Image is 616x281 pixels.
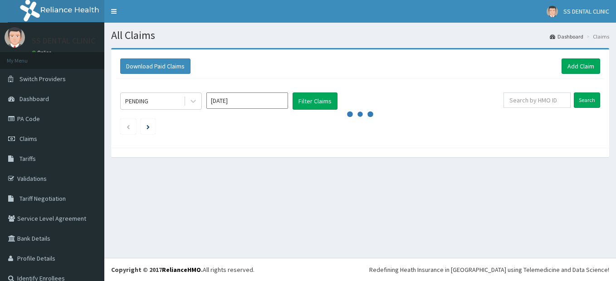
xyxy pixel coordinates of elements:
[32,49,54,56] a: Online
[147,122,150,131] a: Next page
[32,37,95,45] p: SS DENTAL CLINIC
[369,265,609,274] div: Redefining Heath Insurance in [GEOGRAPHIC_DATA] using Telemedicine and Data Science!
[504,92,571,108] input: Search by HMO ID
[120,58,191,74] button: Download Paid Claims
[20,135,37,143] span: Claims
[347,101,374,128] svg: audio-loading
[20,194,66,203] span: Tariff Negotiation
[111,266,203,274] strong: Copyright © 2017 .
[293,92,337,110] button: Filter Claims
[563,7,609,15] span: SS DENTAL CLINIC
[125,97,148,106] div: PENDING
[104,258,616,281] footer: All rights reserved.
[550,33,583,40] a: Dashboard
[206,92,288,109] input: Select Month and Year
[574,92,600,108] input: Search
[126,122,130,131] a: Previous page
[20,155,36,163] span: Tariffs
[20,95,49,103] span: Dashboard
[584,33,609,40] li: Claims
[20,75,66,83] span: Switch Providers
[5,27,25,48] img: User Image
[562,58,600,74] a: Add Claim
[162,266,201,274] a: RelianceHMO
[111,29,609,41] h1: All Claims
[547,6,558,17] img: User Image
